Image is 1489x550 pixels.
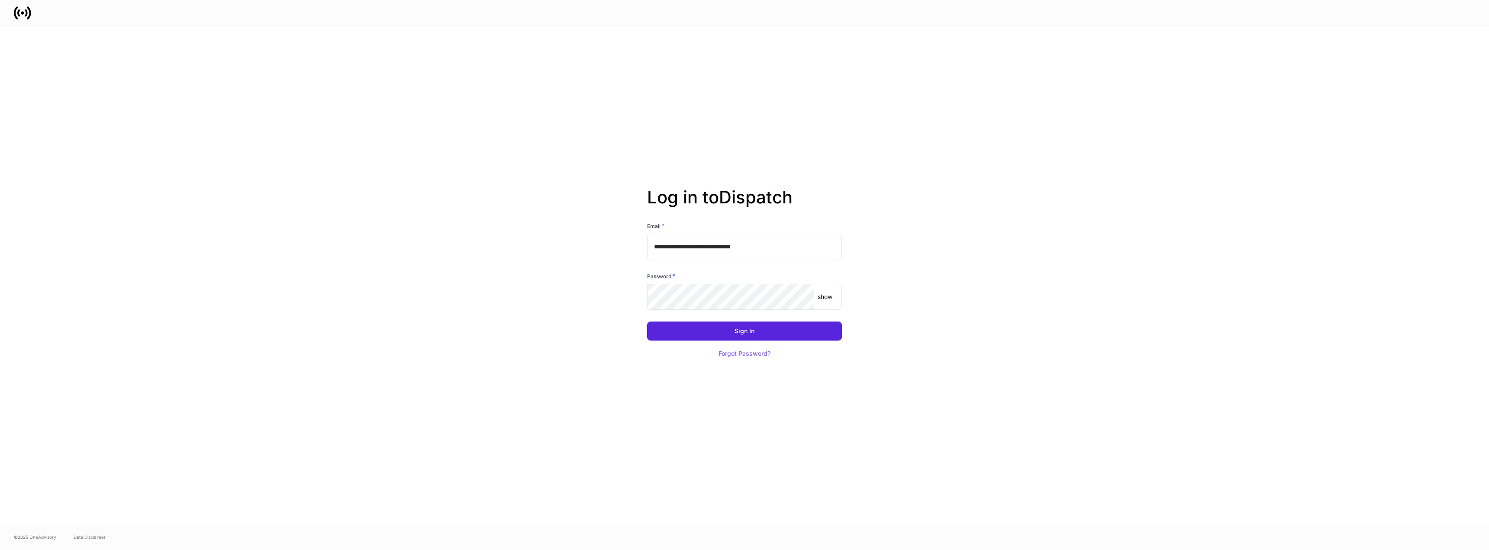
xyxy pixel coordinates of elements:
[74,534,106,540] a: Data Disclaimer
[14,534,56,540] span: © 2025 OneAdvisory
[647,322,842,341] button: Sign In
[708,344,781,363] button: Forgot Password?
[647,272,675,280] h6: Password
[735,328,754,334] div: Sign In
[719,351,770,357] div: Forgot Password?
[647,187,842,222] h2: Log in to Dispatch
[647,222,664,230] h6: Email
[818,293,832,301] p: show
